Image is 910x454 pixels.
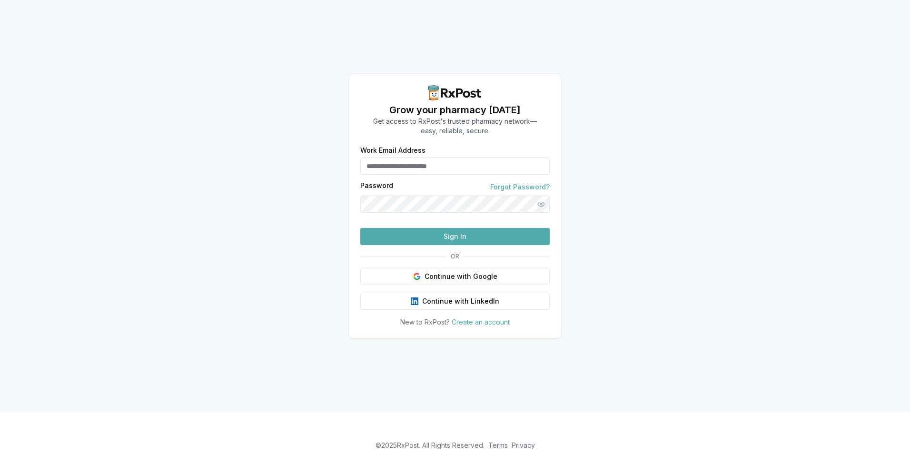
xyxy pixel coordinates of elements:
a: Create an account [452,318,510,326]
p: Get access to RxPost's trusted pharmacy network— easy, reliable, secure. [373,117,537,136]
a: Privacy [512,441,535,449]
img: Google [413,273,421,280]
button: Show password [533,196,550,213]
label: Work Email Address [360,147,550,154]
a: Forgot Password? [490,182,550,192]
h1: Grow your pharmacy [DATE] [373,103,537,117]
button: Sign In [360,228,550,245]
img: LinkedIn [411,297,418,305]
label: Password [360,182,393,192]
img: RxPost Logo [425,85,485,100]
span: OR [447,253,463,260]
button: Continue with Google [360,268,550,285]
a: Terms [488,441,508,449]
span: New to RxPost? [400,318,450,326]
button: Continue with LinkedIn [360,293,550,310]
